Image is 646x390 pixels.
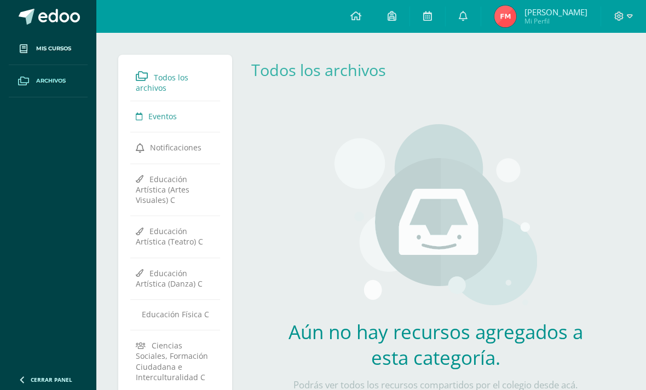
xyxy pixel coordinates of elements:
a: Educación Artística (Artes Visuales) C [136,169,215,209]
span: Mis cursos [36,44,71,53]
img: stages.png [334,124,537,310]
span: Ciencias Sociales, Formación Ciudadana e Interculturalidad C [136,340,208,382]
h2: Aún no hay recursos agregados a esta categoría. [274,319,597,370]
span: Educación Artística (Artes Visuales) C [136,173,189,205]
span: Archivos [36,77,66,85]
a: Mis cursos [9,33,88,65]
span: Cerrar panel [31,376,72,383]
span: Educación Artística (Danza) C [136,267,203,288]
a: Todos los archivos [136,66,215,96]
span: Todos los archivos [136,72,188,93]
a: Todos los archivos [251,59,386,80]
a: Notificaciones [136,137,215,157]
a: Educación Física C [136,305,215,324]
span: Educación Artística (Teatro) C [136,226,203,247]
div: Todos los archivos [251,59,402,80]
a: Educación Artística (Teatro) C [136,221,215,251]
span: Eventos [148,111,177,121]
a: Eventos [136,106,215,126]
span: Notificaciones [150,142,201,153]
span: [PERSON_NAME] [524,7,587,18]
a: Archivos [9,65,88,97]
span: Educación Física C [142,309,209,319]
span: Mi Perfil [524,16,587,26]
a: Educación Artística (Danza) C [136,263,215,293]
img: 7ca4877106dd07b6d13f9746e1d2dbfe.png [494,5,516,27]
a: Ciencias Sociales, Formación Ciudadana e Interculturalidad C [136,335,215,387]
